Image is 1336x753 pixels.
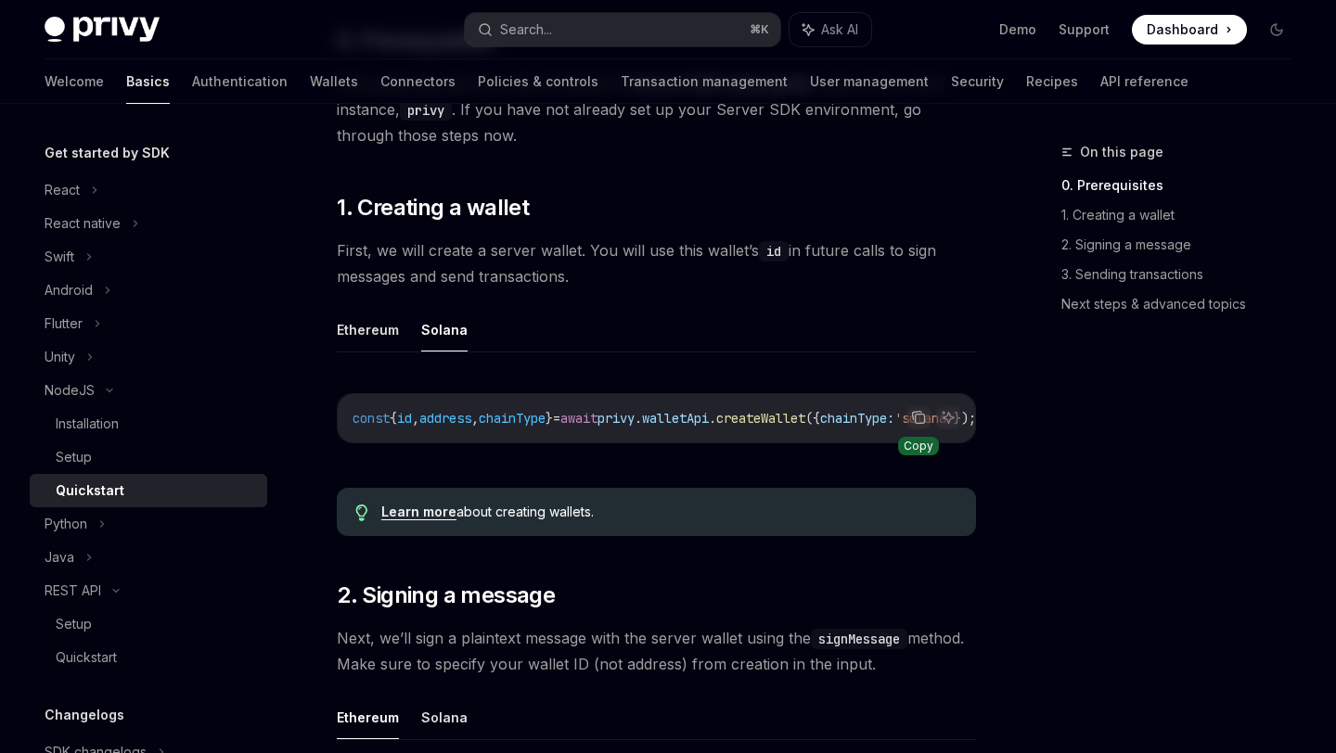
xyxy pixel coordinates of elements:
span: ⌘ K [750,22,769,37]
span: ({ [805,410,820,427]
span: Ask AI [821,20,858,39]
div: Flutter [45,313,83,335]
span: walletApi [642,410,709,427]
a: Quickstart [30,474,267,507]
button: Ethereum [337,696,399,739]
button: Solana [421,696,468,739]
div: REST API [45,580,101,602]
button: Ask AI [936,405,960,429]
code: id [759,241,789,262]
a: Dashboard [1132,15,1247,45]
span: address [419,410,471,427]
div: Java [45,546,74,568]
span: const [353,410,390,427]
div: Python [45,513,87,535]
span: privy [597,410,635,427]
button: Toggle dark mode [1262,15,1291,45]
button: Solana [421,308,468,351]
div: Search... [500,19,552,41]
span: = [553,410,560,427]
a: 0. Prerequisites [1061,171,1306,200]
span: chainType: [820,410,894,427]
h5: Get started by SDK [45,142,170,164]
a: Installation [30,407,267,440]
span: Dashboard [1147,20,1218,39]
a: Wallets [310,59,358,104]
a: Authentication [192,59,288,104]
a: Demo [999,20,1036,39]
a: Learn more [381,504,456,520]
a: Quickstart [30,641,267,674]
img: dark logo [45,17,160,43]
a: API reference [1100,59,1188,104]
span: { [390,410,397,427]
span: . [709,410,716,427]
span: . [635,410,642,427]
div: Setup [56,446,92,468]
a: Connectors [380,59,456,104]
div: React native [45,212,121,235]
a: Welcome [45,59,104,104]
div: Quickstart [56,646,117,669]
span: 1. Creating a wallet [337,193,529,223]
svg: Tip [355,504,368,521]
span: Next, we’ll sign a plaintext message with the server wallet using the method. Make sure to specif... [337,625,976,677]
div: Copy [898,437,939,455]
span: createWallet [716,410,805,427]
a: Basics [126,59,170,104]
span: 2. Signing a message [337,581,555,610]
a: 1. Creating a wallet [1061,200,1306,230]
span: First, we will create a server wallet. You will use this wallet’s in future calls to sign message... [337,237,976,289]
span: This guide assumes you have followed the to get a Privy client instance, . If you have not alread... [337,70,976,148]
a: Security [951,59,1004,104]
span: On this page [1080,141,1163,163]
span: }); [954,410,976,427]
div: about creating wallets. [381,503,957,521]
button: Ask AI [790,13,871,46]
span: chainType [479,410,546,427]
div: React [45,179,80,201]
div: Swift [45,246,74,268]
span: , [412,410,419,427]
a: 2. Signing a message [1061,230,1306,260]
a: Next steps & advanced topics [1061,289,1306,319]
div: Quickstart [56,479,124,502]
a: User management [810,59,929,104]
div: Android [45,279,93,301]
button: Ethereum [337,308,399,351]
button: Copy the contents from the code block [906,405,931,429]
span: , [471,410,479,427]
a: Recipes [1026,59,1078,104]
div: Installation [56,413,119,435]
a: Setup [30,607,267,641]
span: id [397,410,412,427]
div: Unity [45,346,75,368]
a: Transaction management [621,59,788,104]
a: Support [1059,20,1110,39]
span: await [560,410,597,427]
a: Policies & controls [478,59,598,104]
button: Search...⌘K [465,13,779,46]
div: NodeJS [45,379,95,402]
span: 'solana' [894,410,954,427]
code: privy [400,100,452,121]
div: Setup [56,613,92,635]
a: 3. Sending transactions [1061,260,1306,289]
span: } [546,410,553,427]
a: Setup [30,440,267,474]
code: signMessage [811,629,907,649]
h5: Changelogs [45,704,124,726]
